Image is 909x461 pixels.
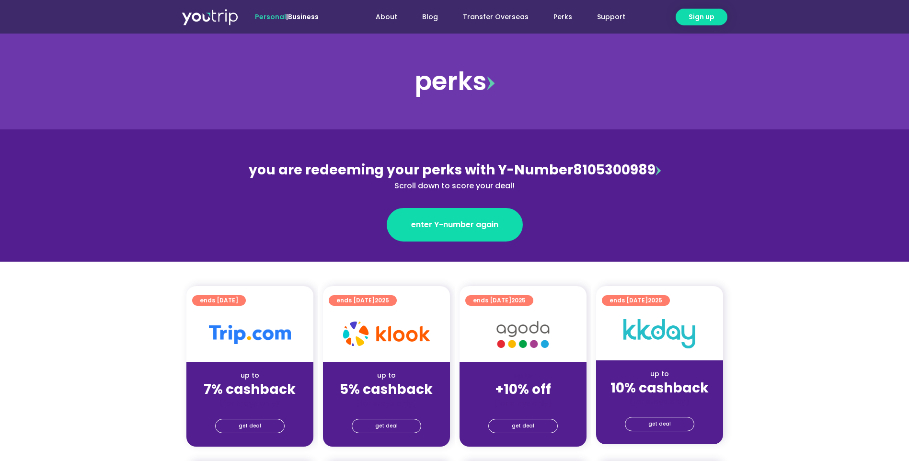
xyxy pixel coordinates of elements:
span: get deal [512,419,534,433]
div: up to [331,370,442,380]
div: up to [194,370,306,380]
span: 2025 [375,296,389,304]
a: Transfer Overseas [450,8,541,26]
span: enter Y-number again [411,219,498,230]
a: get deal [625,417,694,431]
span: ends [DATE] [336,295,389,306]
span: you are redeeming your perks with Y-Number [249,161,573,179]
span: up to [514,370,532,380]
a: Business [288,12,319,22]
a: Blog [410,8,450,26]
span: 2025 [648,296,662,304]
nav: Menu [345,8,638,26]
a: Support [585,8,638,26]
a: get deal [352,419,421,433]
a: About [363,8,410,26]
div: (for stays only) [331,398,442,408]
a: ends [DATE]2025 [465,295,533,306]
span: 2025 [511,296,526,304]
span: get deal [375,419,398,433]
span: get deal [239,419,261,433]
span: Personal [255,12,286,22]
div: (for stays only) [604,397,715,407]
a: get deal [215,419,285,433]
div: up to [604,369,715,379]
div: 8105300989 [247,160,663,192]
strong: 10% cashback [610,379,709,397]
a: Perks [541,8,585,26]
div: Scroll down to score your deal! [247,180,663,192]
span: ends [DATE] [473,295,526,306]
span: Sign up [689,12,714,22]
span: | [255,12,319,22]
span: ends [DATE] [610,295,662,306]
div: (for stays only) [467,398,579,408]
div: (for stays only) [194,398,306,408]
strong: 7% cashback [204,380,296,399]
span: ends [DATE] [200,295,238,306]
a: get deal [488,419,558,433]
span: get deal [648,417,671,431]
a: ends [DATE]2025 [329,295,397,306]
strong: +10% off [495,380,551,399]
a: enter Y-number again [387,208,523,242]
a: ends [DATE]2025 [602,295,670,306]
a: ends [DATE] [192,295,246,306]
strong: 5% cashback [340,380,433,399]
a: Sign up [676,9,727,25]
